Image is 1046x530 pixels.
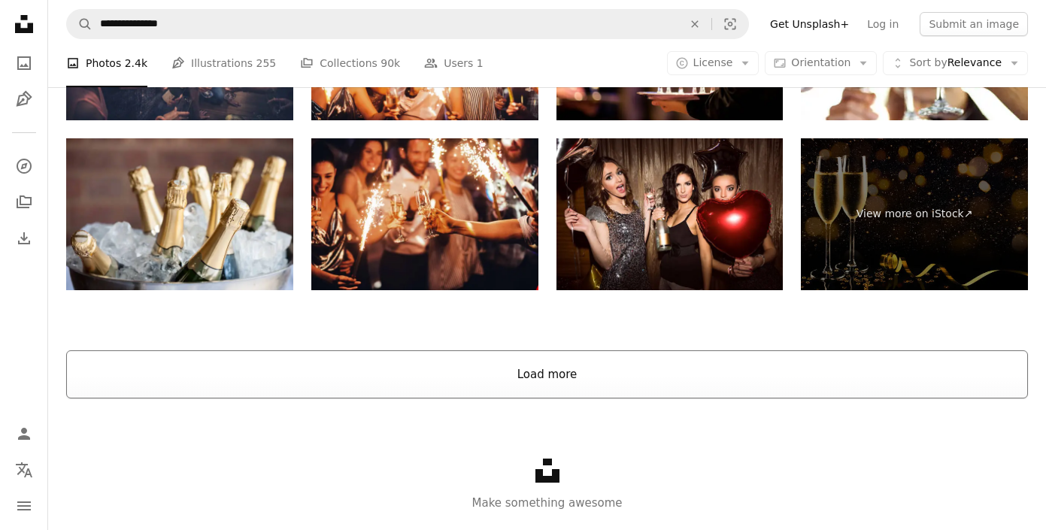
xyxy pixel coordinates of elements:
[761,12,858,36] a: Get Unsplash+
[9,84,39,114] a: Illustrations
[66,9,749,39] form: Find visuals sitewide
[477,55,484,71] span: 1
[9,419,39,449] a: Log in / Sign up
[300,39,400,87] a: Collections 90k
[67,10,92,38] button: Search Unsplash
[9,455,39,485] button: Language
[678,10,711,38] button: Clear
[801,138,1028,289] a: View more on iStock↗
[909,56,1002,71] span: Relevance
[858,12,908,36] a: Log in
[693,56,733,68] span: License
[556,138,784,289] img: Girls night out
[256,55,277,71] span: 255
[765,51,877,75] button: Orientation
[66,350,1028,398] button: Load more
[9,9,39,42] a: Home — Unsplash
[381,55,400,71] span: 90k
[712,10,748,38] button: Visual search
[9,223,39,253] a: Download History
[66,138,293,289] img: Champagne on Ice
[909,56,947,68] span: Sort by
[9,491,39,521] button: Menu
[667,51,759,75] button: License
[883,51,1028,75] button: Sort byRelevance
[791,56,850,68] span: Orientation
[424,39,484,87] a: Users 1
[9,151,39,181] a: Explore
[48,494,1046,512] p: Make something awesome
[171,39,276,87] a: Illustrations 255
[9,48,39,78] a: Photos
[9,187,39,217] a: Collections
[920,12,1028,36] button: Submit an image
[311,138,538,289] img: Toasting to this lovely night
